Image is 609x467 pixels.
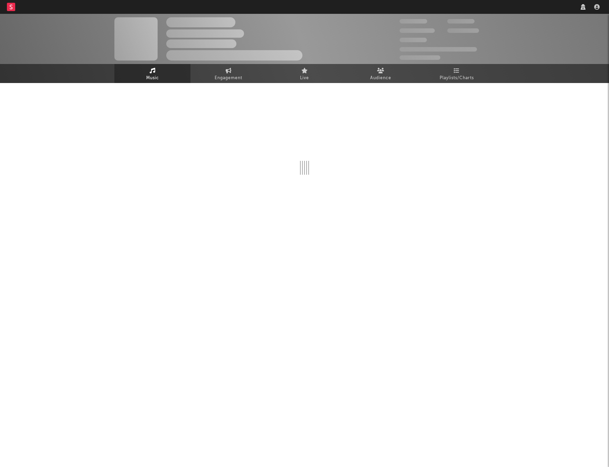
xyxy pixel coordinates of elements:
[400,38,427,42] span: 100,000
[440,74,474,82] span: Playlists/Charts
[343,64,419,83] a: Audience
[400,55,440,60] span: Jump Score: 85.0
[400,28,435,33] span: 50,000,000
[419,64,495,83] a: Playlists/Charts
[400,47,477,52] span: 50,000,000 Monthly Listeners
[114,64,190,83] a: Music
[400,19,427,24] span: 300,000
[146,74,159,82] span: Music
[447,28,479,33] span: 1,000,000
[300,74,309,82] span: Live
[370,74,391,82] span: Audience
[190,64,266,83] a: Engagement
[266,64,343,83] a: Live
[447,19,475,24] span: 100,000
[215,74,242,82] span: Engagement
